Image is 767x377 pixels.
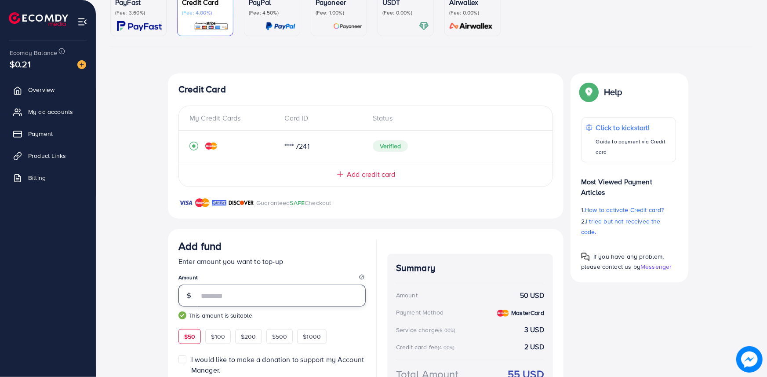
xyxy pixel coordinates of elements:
[581,216,676,237] p: 2.
[182,9,229,16] p: (Fee: 4.00%)
[115,9,162,16] p: (Fee: 3.60%)
[28,151,66,160] span: Product Links
[178,256,366,267] p: Enter amount you want to top-up
[373,140,408,152] span: Verified
[396,308,443,317] div: Payment Method
[347,169,395,179] span: Add credit card
[265,21,295,31] img: card
[28,129,53,138] span: Payment
[77,17,87,27] img: menu
[7,103,89,121] a: My ad accounts
[640,262,672,271] span: Messenger
[10,58,31,70] span: $0.21
[581,169,676,198] p: Most Viewed Payment Articles
[194,21,229,31] img: card
[249,9,295,16] p: (Fee: 4.50%)
[117,21,162,31] img: card
[9,12,68,26] img: logo
[189,142,198,150] svg: record circle
[278,113,366,123] div: Card ID
[7,147,89,165] a: Product Links
[272,332,287,341] span: $500
[303,332,321,341] span: $1000
[524,325,544,335] strong: 3 USD
[178,240,222,253] h3: Add fund
[419,21,429,31] img: card
[205,143,217,150] img: credit
[585,205,664,214] span: How to activate Credit card?
[511,308,544,317] strong: MasterCard
[316,9,362,16] p: (Fee: 1.00%)
[10,48,57,57] span: Ecomdy Balance
[438,344,454,351] small: (4.00%)
[736,346,763,373] img: image
[581,205,676,215] p: 1.
[497,310,509,317] img: credit
[524,342,544,352] strong: 2 USD
[77,60,86,69] img: image
[396,343,458,351] div: Credit card fee
[212,198,226,208] img: brand
[520,290,544,300] strong: 50 USD
[581,253,590,261] img: Popup guide
[604,87,622,97] p: Help
[7,169,89,187] a: Billing
[191,355,364,374] span: I would like to make a donation to support my Account Manager.
[178,84,553,95] h4: Credit Card
[28,85,55,94] span: Overview
[195,198,210,208] img: brand
[581,84,597,100] img: Popup guide
[211,332,225,341] span: $100
[184,332,195,341] span: $50
[596,122,671,133] p: Click to kickstart!
[396,326,458,334] div: Service charge
[7,81,89,99] a: Overview
[229,198,254,208] img: brand
[7,125,89,143] a: Payment
[596,136,671,157] p: Guide to payment via Credit card
[178,274,366,285] legend: Amount
[449,9,496,16] p: (Fee: 0.00%)
[396,291,418,300] div: Amount
[256,198,331,208] p: Guaranteed Checkout
[382,9,429,16] p: (Fee: 0.00%)
[178,311,186,319] img: guide
[333,21,362,31] img: card
[438,327,455,334] small: (6.00%)
[28,107,73,116] span: My ad accounts
[178,198,193,208] img: brand
[581,252,664,271] span: If you have any problem, please contact us by
[396,263,544,274] h4: Summary
[447,21,496,31] img: card
[366,113,542,123] div: Status
[581,217,661,236] span: I tried but not received the code.
[178,311,366,320] small: This amount is suitable
[241,332,256,341] span: $200
[28,173,46,182] span: Billing
[189,113,278,123] div: My Credit Cards
[290,198,305,207] span: SAFE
